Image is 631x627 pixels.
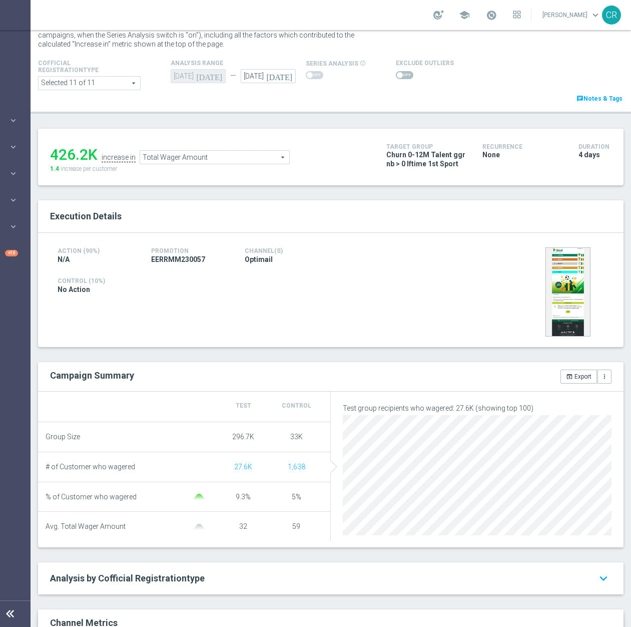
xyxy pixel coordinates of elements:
div: — [226,72,241,80]
h4: Target Group [386,143,467,150]
div: +10 [5,250,18,256]
i: keyboard_arrow_right [9,222,18,231]
div: 426.2K [50,146,98,164]
span: No Action [58,285,90,294]
img: 35539.jpeg [545,247,590,337]
span: Test [236,402,251,409]
span: increase per customer [61,165,117,172]
span: 1.4 [50,165,59,172]
span: EERRMM230057 [151,255,205,264]
button: more_vert [597,370,611,384]
span: school [459,10,470,21]
span: Show unique customers [234,463,252,471]
i: chat [576,95,583,102]
span: Optimail [245,255,273,264]
a: Analysis by Cofficial Registrationtype keyboard_arrow_down [50,572,611,584]
span: Group Size [46,433,80,441]
h4: Exclude Outliers [396,60,454,67]
span: N/A [58,255,70,264]
span: # of Customer who wagered [46,463,135,471]
i: [DATE] [196,69,226,80]
span: Control [282,402,311,409]
span: 32 [239,522,247,530]
p: Test group recipients who wagered: 27.6K (showing top 100) [343,404,611,413]
input: Select Date [241,69,296,83]
i: open_in_browser [566,373,573,380]
span: Expert Online Expert Retail Master Online Master Retail Other and 6 more [39,77,140,90]
span: 33K [290,433,303,441]
span: Churn 0-12M Talent ggr nb > 0 lftime 1st Sport [386,150,467,168]
span: 4 days [578,150,600,159]
span: series analysis [306,60,358,67]
h4: Duration [578,143,611,150]
h4: analysis range [171,60,306,67]
button: open_in_browser Export [560,370,597,384]
span: % of Customer who wagered [46,493,137,501]
span: Avg. Total Wager Amount [46,522,126,531]
span: 296.7K [232,433,254,441]
i: [DATE] [266,69,296,80]
i: keyboard_arrow_right [9,195,18,205]
h4: Action (90%) [58,247,136,254]
h4: Cofficial Registrationtype [38,60,123,74]
span: None [482,150,500,159]
a: [PERSON_NAME]keyboard_arrow_down [541,8,602,23]
span: 5% [292,493,301,501]
a: chatNotes & Tags [575,93,623,104]
h4: Control (10%) [58,277,417,284]
img: gaussianGrey.svg [189,524,209,530]
div: CR [602,6,621,25]
span: Execution Details [50,211,122,221]
i: info_outline [360,60,366,66]
h4: Promotion [151,247,230,254]
span: Analysis by Cofficial Registrationtype [50,573,205,583]
p: This page presents all relevant information about a single campaign (or a combined series of recu... [38,22,373,49]
i: keyboard_arrow_down [595,569,611,587]
span: 59 [292,522,300,530]
i: keyboard_arrow_right [9,169,18,178]
h4: Channel(s) [245,247,323,254]
i: keyboard_arrow_right [9,116,18,125]
h4: Recurrence [482,143,563,150]
i: more_vert [601,373,608,380]
span: 9.3% [236,493,251,501]
div: increase in [102,153,136,162]
h2: Campaign Summary [50,370,134,381]
span: keyboard_arrow_down [590,10,601,21]
span: Show unique customers [288,463,305,471]
i: keyboard_arrow_right [9,142,18,152]
img: gaussianGreen.svg [189,494,209,500]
